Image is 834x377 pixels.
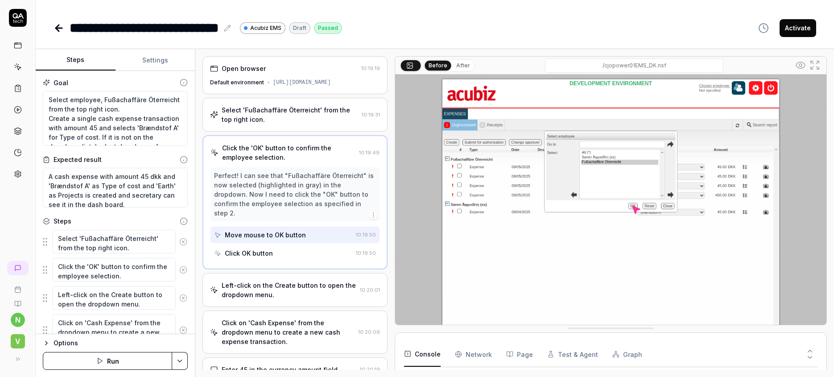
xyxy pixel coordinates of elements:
[43,257,188,282] div: Suggestions
[54,78,68,87] div: Goal
[225,249,273,258] div: Click OK button
[4,293,32,307] a: Documentation
[361,65,380,71] time: 10:19:19
[11,334,25,348] span: V
[360,287,380,293] time: 10:20:01
[356,232,376,238] time: 10:19:50
[356,250,376,256] time: 10:19:50
[43,338,188,348] button: Options
[176,233,191,251] button: Remove step
[54,338,188,348] div: Options
[7,261,29,275] a: New conversation
[43,352,172,370] button: Run
[404,342,441,367] button: Console
[225,230,306,240] div: Move mouse to OK button
[222,365,339,374] div: Enter 45 in the currency amount field.
[358,329,380,335] time: 10:20:09
[395,75,826,344] img: Screenshot
[214,171,376,218] div: Perfect! I can see that "Fußachaffäre Öterreicht" is now selected (highlighted in gray) in the dr...
[506,342,533,367] button: Page
[793,58,808,72] button: Show all interative elements
[455,342,492,367] button: Network
[210,79,264,87] div: Default environment
[4,279,32,293] a: Book a call with us
[425,60,451,70] button: Before
[222,105,358,124] div: Select 'Fußachaffäre Öterreicht' from the top right icon.
[4,327,32,350] button: V
[453,61,474,70] button: After
[289,22,310,34] div: Draft
[43,229,188,254] div: Suggestions
[176,289,191,307] button: Remove step
[54,216,71,226] div: Steps
[222,143,355,162] div: Click the 'OK' button to confirm the employee selection.
[222,64,266,73] div: Open browser
[11,313,25,327] button: n
[250,24,281,32] span: Acubiz EMS
[314,22,342,34] div: Passed
[240,22,285,34] a: Acubiz EMS
[36,50,116,71] button: Steps
[360,366,380,373] time: 10:20:19
[43,314,188,346] div: Suggestions
[211,245,380,261] button: Click OK button10:19:50
[176,321,191,339] button: Remove step
[780,19,816,37] button: Activate
[176,261,191,279] button: Remove step
[222,281,356,299] div: Left-click on the Create button to open the dropdown menu.
[547,342,598,367] button: Test & Agent
[612,342,642,367] button: Graph
[222,318,355,346] div: Click on 'Cash Expense' from the dropdown menu to create a new cash expense transaction.
[116,50,195,71] button: Settings
[362,112,380,118] time: 10:19:31
[808,58,822,72] button: Open in full screen
[43,286,188,310] div: Suggestions
[211,227,380,243] button: Move mouse to OK button10:19:50
[54,155,102,164] div: Expected result
[273,79,331,87] div: [URL][DOMAIN_NAME]
[753,19,774,37] button: View version history
[359,149,380,156] time: 10:19:49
